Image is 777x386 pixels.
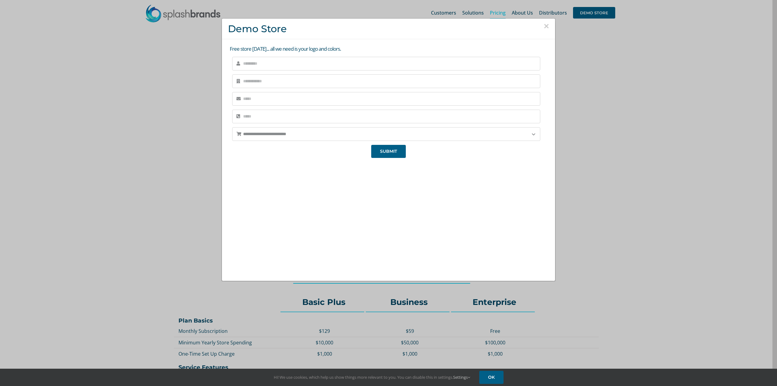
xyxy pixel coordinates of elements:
[380,149,397,154] span: SUBMIT
[228,23,549,34] h3: Demo Store
[544,22,549,31] button: Close
[371,145,406,158] button: SUBMIT
[289,162,488,275] iframe: SplashBrands Demo Store Overview
[230,45,549,53] p: Free store [DATE]... all we need is your logo and colors.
